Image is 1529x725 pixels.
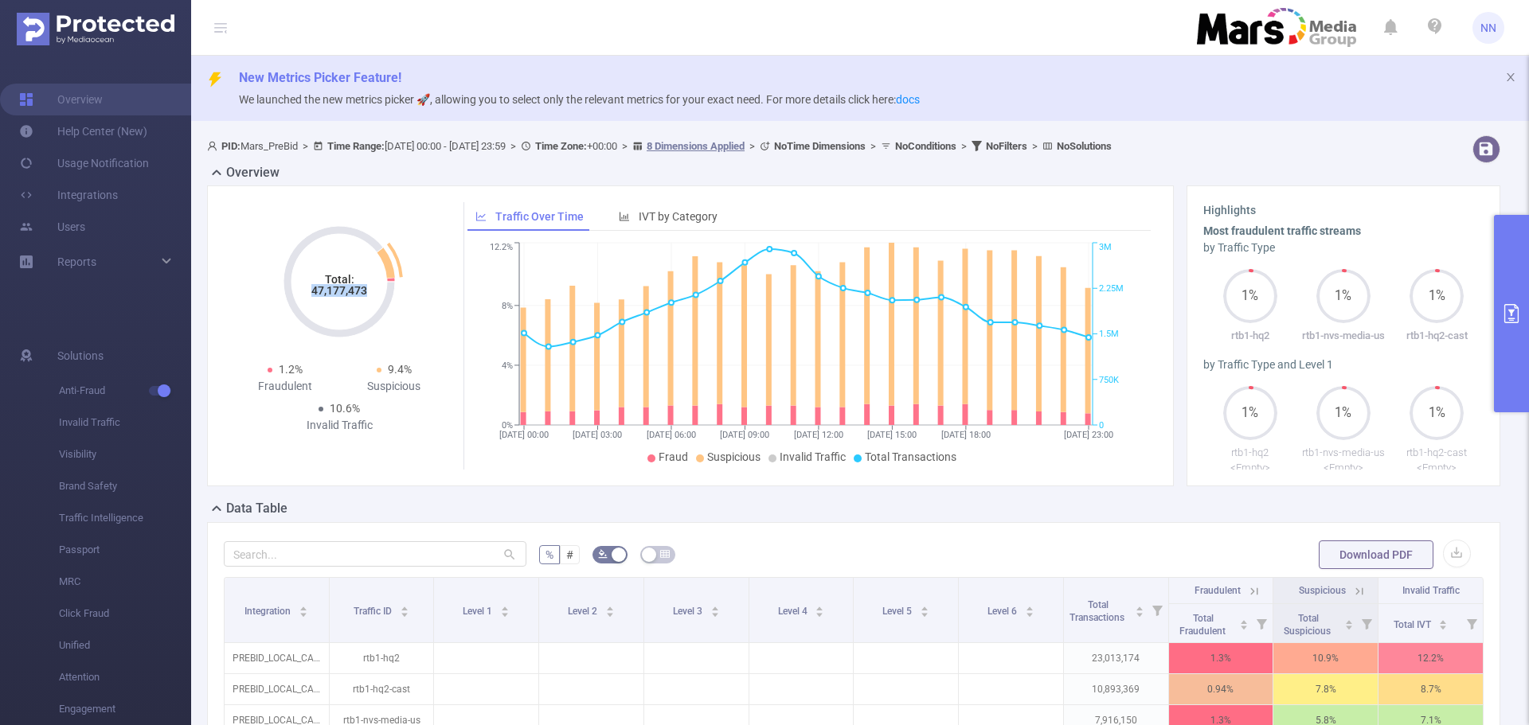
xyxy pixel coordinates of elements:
span: 1.2% [279,363,303,376]
tspan: [DATE] 03:00 [573,430,622,440]
p: 12.2% [1378,643,1483,673]
span: Traffic Intelligence [59,502,191,534]
span: Level 5 [882,606,914,617]
div: Sort [1344,618,1354,627]
span: Fraud [659,450,688,463]
input: Search... [224,541,526,567]
button: icon: close [1505,68,1516,86]
span: Suspicious [707,450,761,463]
span: MRC [59,566,191,598]
span: Click Fraud [59,598,191,630]
span: 1% [1410,407,1464,419]
span: > [745,140,760,152]
span: We launched the new metrics picker 🚀, allowing you to select only the relevant metrics for your e... [239,93,920,106]
i: icon: caret-up [401,604,409,609]
tspan: 0% [502,420,513,431]
span: Unified [59,630,191,661]
i: Filter menu [1461,604,1483,642]
h2: Data Table [226,499,287,518]
tspan: [DATE] 18:00 [941,430,991,440]
span: > [956,140,972,152]
i: Filter menu [1355,604,1378,642]
div: Sort [500,604,510,614]
b: No Conditions [895,140,956,152]
div: Sort [400,604,409,614]
span: Integration [244,606,293,617]
p: rtb1-hq2-cast [1390,445,1484,461]
span: Brand Safety [59,470,191,502]
i: icon: close [1505,72,1516,83]
span: <Empty> [1417,462,1457,474]
tspan: 750K [1099,375,1119,385]
u: 8 Dimensions Applied [647,140,745,152]
i: icon: caret-up [815,604,824,609]
p: rtb1-hq2 [330,643,434,673]
tspan: 4% [502,361,513,371]
i: icon: caret-down [1240,623,1249,628]
div: Sort [1239,618,1249,627]
span: Suspicious [1299,585,1346,596]
a: Overview [19,84,103,115]
span: 9.4% [388,363,412,376]
i: icon: caret-down [605,610,614,615]
h3: Highlights [1203,202,1484,219]
i: icon: thunderbolt [207,72,223,88]
div: by Traffic Type and Level 1 [1203,357,1484,373]
a: Users [19,211,85,243]
div: Sort [815,604,824,614]
span: Total Transactions [865,450,956,463]
p: rtb1-hq2 [1203,328,1296,344]
span: <Empty> [1324,462,1363,474]
div: Sort [1438,618,1448,627]
i: icon: table [660,549,670,559]
span: New Metrics Picker Feature! [239,70,401,85]
i: icon: caret-down [710,610,719,615]
span: Total IVT [1394,619,1433,630]
span: Mars_PreBid [DATE] 00:00 - [DATE] 23:59 +00:00 [207,140,1112,152]
div: Sort [1135,604,1144,614]
b: PID: [221,140,240,152]
span: Level 6 [987,606,1019,617]
span: Invalid Traffic [59,407,191,439]
p: 0.94% [1169,674,1273,704]
span: > [1027,140,1042,152]
span: Passport [59,534,191,566]
i: icon: caret-up [1439,618,1448,622]
img: Protected Media [17,13,174,45]
div: Fraudulent [230,378,339,395]
b: No Filters [986,140,1027,152]
span: Engagement [59,693,191,725]
span: Traffic Over Time [495,210,584,223]
span: Invalid Traffic [780,450,846,463]
span: Level 2 [568,606,600,617]
p: 8.7% [1378,674,1483,704]
tspan: [DATE] 09:00 [720,430,769,440]
i: icon: user [207,141,221,151]
span: Reports [57,255,96,268]
h2: Overview [226,163,280,182]
span: % [546,548,553,561]
tspan: 0 [1099,420,1104,431]
i: icon: caret-down [1439,623,1448,628]
i: Filter menu [1146,578,1168,642]
tspan: [DATE] 23:00 [1064,430,1113,440]
a: Integrations [19,179,118,211]
span: Total Fraudulent [1179,613,1228,637]
p: PREBID_LOCAL_CACHE [225,674,329,704]
tspan: [DATE] 06:00 [647,430,696,440]
b: No Solutions [1057,140,1112,152]
i: Filter menu [1250,604,1273,642]
div: Sort [299,604,308,614]
b: Time Range: [327,140,385,152]
div: Suspicious [339,378,448,395]
tspan: 3M [1099,243,1112,253]
i: icon: caret-down [921,610,929,615]
p: PREBID_LOCAL_CACHE [225,643,329,673]
span: 1% [1223,290,1277,302]
span: Anti-Fraud [59,375,191,407]
a: Reports [57,246,96,278]
span: <Empty> [1230,462,1270,474]
button: Download PDF [1319,540,1433,569]
i: icon: bar-chart [619,211,630,222]
span: 1% [1410,290,1464,302]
